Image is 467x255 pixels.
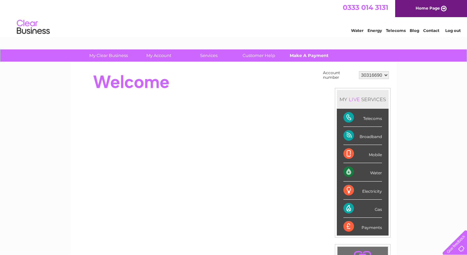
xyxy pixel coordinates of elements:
a: Blog [410,28,419,33]
a: Customer Help [232,49,286,62]
img: logo.png [16,17,50,37]
div: Payments [343,218,382,236]
a: My Clear Business [81,49,136,62]
div: Clear Business is a trading name of Verastar Limited (registered in [GEOGRAPHIC_DATA] No. 3667643... [78,4,390,32]
a: Log out [445,28,461,33]
div: Broadband [343,127,382,145]
a: 0333 014 3131 [343,3,388,12]
div: Water [343,163,382,181]
td: Account number [321,69,357,81]
div: Telecoms [343,109,382,127]
a: Contact [423,28,439,33]
div: MY SERVICES [337,90,389,109]
a: My Account [131,49,186,62]
a: Services [182,49,236,62]
a: Make A Payment [282,49,336,62]
div: Gas [343,200,382,218]
a: Telecoms [386,28,406,33]
div: Mobile [343,145,382,163]
a: Energy [367,28,382,33]
div: LIVE [347,96,361,102]
div: Electricity [343,182,382,200]
a: Water [351,28,364,33]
